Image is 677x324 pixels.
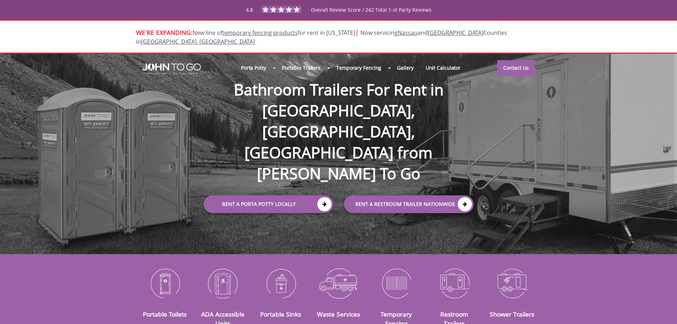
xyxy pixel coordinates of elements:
[136,29,507,46] span: New line of for rent in [US_STATE]
[143,310,187,318] a: Portable Toilets
[235,60,272,75] a: Porta Potty
[317,310,360,318] a: Waste Services
[222,29,298,37] a: temporary fencing products
[315,265,362,302] img: Waste-Services-icon_N.png
[489,265,536,302] img: Shower-Trailers-icon_N.png
[373,265,420,302] img: Temporary-Fencing-cion_N.png
[344,195,474,213] a: rent a RESTROOM TRAILER Nationwide
[141,265,189,302] img: Portable-Toilets-icon_N.png
[355,27,359,37] span: |
[141,38,255,46] a: [GEOGRAPHIC_DATA], [GEOGRAPHIC_DATA]
[391,60,419,75] a: Gallery
[204,195,333,213] a: Rent a Porta Potty Locally
[490,310,534,318] a: Shower Trailers
[257,265,304,302] img: Portable-Sinks-icon_N.png
[398,29,418,37] a: Nassau
[199,265,246,302] img: ADA-Accessible-Units-icon_N.png
[420,60,467,75] a: Unit Calculator
[497,60,535,76] a: Contact Us
[276,60,327,75] a: Portable Trailers
[260,310,301,318] a: Portable Sinks
[142,63,201,75] img: JOHN to go
[431,265,478,302] img: Restroom-Trailers-icon_N.png
[136,29,507,46] span: Now servicing and Counties in
[246,6,253,13] span: 4.8
[136,28,193,37] span: WE'RE EXPANDING:
[311,6,431,27] span: Overall Review Score / 242 Total 1-st Party Reviews
[330,60,387,75] a: Temporary Fencing
[197,56,481,184] h1: Bathroom Trailers For Rent in [GEOGRAPHIC_DATA], [GEOGRAPHIC_DATA], [GEOGRAPHIC_DATA] from [PERSO...
[428,29,483,37] a: [GEOGRAPHIC_DATA]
